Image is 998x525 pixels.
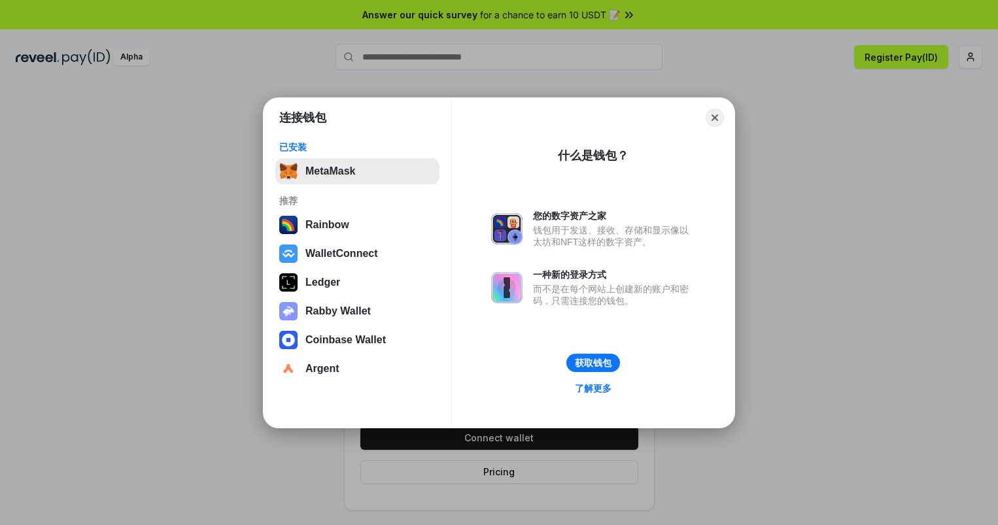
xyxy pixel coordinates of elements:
button: Coinbase Wallet [275,327,439,353]
div: Ledger [305,277,340,288]
img: svg+xml,%3Csvg%20xmlns%3D%22http%3A%2F%2Fwww.w3.org%2F2000%2Fsvg%22%20width%3D%2228%22%20height%3... [279,273,298,292]
div: 推荐 [279,195,436,207]
div: 您的数字资产之家 [533,210,695,222]
div: 什么是钱包？ [558,148,628,163]
img: svg+xml,%3Csvg%20xmlns%3D%22http%3A%2F%2Fwww.w3.org%2F2000%2Fsvg%22%20fill%3D%22none%22%20viewBox... [491,272,523,303]
h1: 连接钱包 [279,110,326,126]
div: Argent [305,363,339,375]
button: Argent [275,356,439,382]
div: 而不是在每个网站上创建新的账户和密码，只需连接您的钱包。 [533,283,695,307]
button: Rainbow [275,212,439,238]
div: 了解更多 [575,382,611,394]
div: 已安装 [279,141,436,153]
div: 钱包用于发送、接收、存储和显示像以太坊和NFT这样的数字资产。 [533,224,695,248]
img: svg+xml,%3Csvg%20xmlns%3D%22http%3A%2F%2Fwww.w3.org%2F2000%2Fsvg%22%20fill%3D%22none%22%20viewBox... [279,302,298,320]
img: svg+xml,%3Csvg%20width%3D%2228%22%20height%3D%2228%22%20viewBox%3D%220%200%2028%2028%22%20fill%3D... [279,245,298,263]
button: WalletConnect [275,241,439,267]
button: Close [706,109,724,127]
div: Rainbow [305,219,349,231]
button: 获取钱包 [566,354,620,372]
button: Ledger [275,269,439,296]
button: MetaMask [275,158,439,184]
img: svg+xml,%3Csvg%20width%3D%22120%22%20height%3D%22120%22%20viewBox%3D%220%200%20120%20120%22%20fil... [279,216,298,234]
div: MetaMask [305,165,355,177]
div: WalletConnect [305,248,378,260]
div: 获取钱包 [575,357,611,369]
img: svg+xml,%3Csvg%20fill%3D%22none%22%20height%3D%2233%22%20viewBox%3D%220%200%2035%2033%22%20width%... [279,162,298,180]
a: 了解更多 [567,380,619,397]
button: Rabby Wallet [275,298,439,324]
img: svg+xml,%3Csvg%20width%3D%2228%22%20height%3D%2228%22%20viewBox%3D%220%200%2028%2028%22%20fill%3D... [279,360,298,378]
div: Rabby Wallet [305,305,371,317]
div: Coinbase Wallet [305,334,386,346]
img: svg+xml,%3Csvg%20xmlns%3D%22http%3A%2F%2Fwww.w3.org%2F2000%2Fsvg%22%20fill%3D%22none%22%20viewBox... [491,213,523,245]
div: 一种新的登录方式 [533,269,695,280]
img: svg+xml,%3Csvg%20width%3D%2228%22%20height%3D%2228%22%20viewBox%3D%220%200%2028%2028%22%20fill%3D... [279,331,298,349]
